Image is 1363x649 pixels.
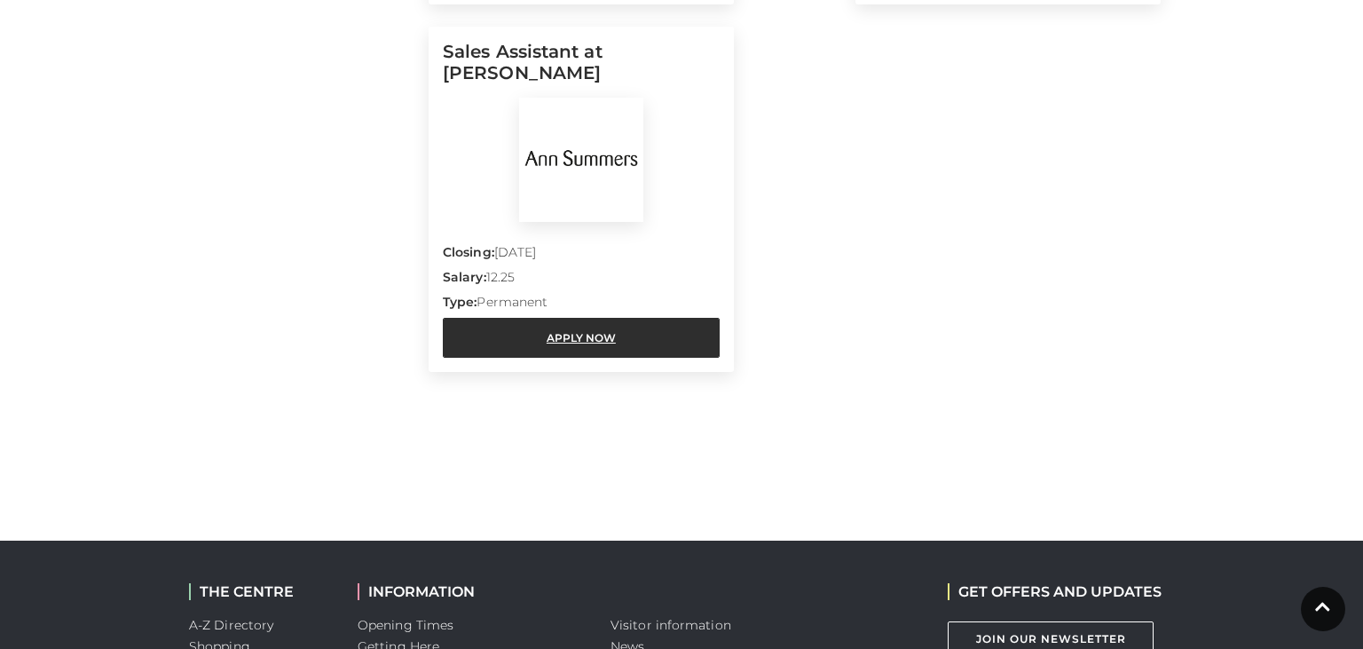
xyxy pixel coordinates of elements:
h5: Sales Assistant at [PERSON_NAME] [443,41,720,98]
strong: Type: [443,294,477,310]
strong: Salary: [443,269,486,285]
h2: THE CENTRE [189,583,331,600]
a: Apply Now [443,318,720,358]
p: 12.25 [443,268,720,293]
a: A-Z Directory [189,617,273,633]
h2: GET OFFERS AND UPDATES [948,583,1162,600]
h2: INFORMATION [358,583,584,600]
img: Ann Summers [519,98,643,222]
a: Visitor information [611,617,731,633]
strong: Closing: [443,244,494,260]
p: [DATE] [443,243,720,268]
a: Opening Times [358,617,453,633]
p: Permanent [443,293,720,318]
